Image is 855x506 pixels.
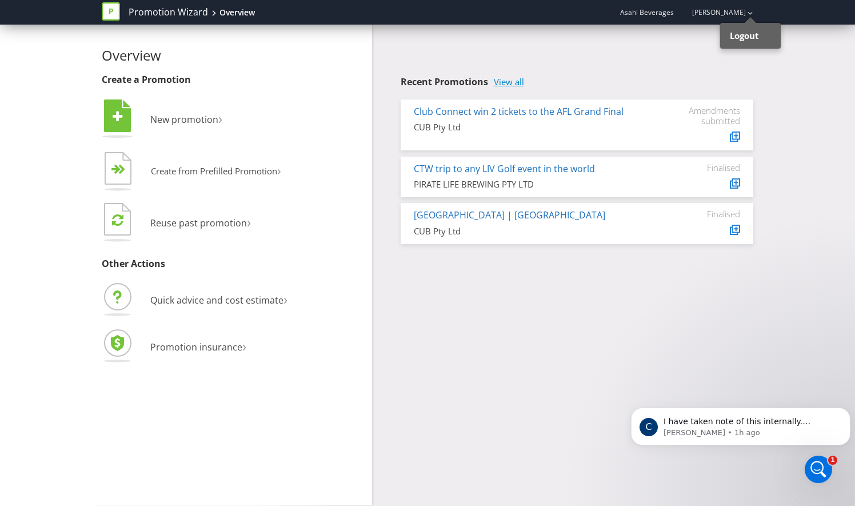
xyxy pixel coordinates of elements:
[828,456,837,465] span: 1
[41,160,219,246] div: Hi [PERSON_NAME],Yes it is for that promotion and yes it is good to go – appreciate your help!Che...
[414,209,605,221] a: [GEOGRAPHIC_DATA] | [GEOGRAPHIC_DATA]
[112,213,123,226] tspan: 
[179,5,201,26] button: Home
[36,374,45,384] button: Gif picker
[9,41,187,150] div: Hi [PERSON_NAME],Thanks for raising this! Can you please confirm this is for the Club Connect win...
[102,48,363,63] h2: Overview
[401,75,488,88] span: Recent Promotions
[55,14,114,26] p: Active 45m ago
[247,212,251,231] span: ›
[414,121,654,133] div: CUB Pty Ltd
[9,248,219,274] div: Kelly says…
[620,7,674,17] span: Asahi Beverages
[50,184,210,206] div: Yes it is for that promotion and yes it is good to go – appreciate your help!
[201,5,221,25] div: Close
[50,228,210,240] div: [PERSON_NAME]
[102,341,246,353] a: Promotion insurance›
[9,341,187,417] div: I have taken note of this internally. Thanks, [PERSON_NAME]. We will review and send over the fir...
[113,110,123,123] tspan: 
[219,7,255,18] div: Overview
[129,6,208,19] a: Promotion Wizard
[672,105,740,126] div: Amendments submitted
[159,248,219,273] div: Thank you
[277,161,281,179] span: ›
[730,30,759,41] strong: Logout
[242,336,246,355] span: ›
[626,384,855,475] iframe: Intercom notifications message
[414,178,654,190] div: PIRATE LIFE BREWING PTY LTD
[805,456,832,483] iframe: Intercom live chat
[9,41,219,160] div: Catherine says…
[9,341,219,442] div: Catherine says…
[54,374,63,384] button: Upload attachment
[33,6,51,25] div: Profile image for Catherine
[494,77,524,87] a: View all
[55,6,130,14] h1: [PERSON_NAME]
[150,113,218,126] span: New promotion
[414,105,624,118] a: Club Connect win 2 tickets to the AFL Grand Final
[50,166,210,178] div: Hi [PERSON_NAME],
[10,350,219,370] textarea: Message…
[9,274,219,341] div: Kelly says…
[414,225,654,237] div: CUB Pty Ltd
[102,294,287,306] a: Quick advice and cost estimate›
[672,209,740,219] div: Finalised
[102,149,282,195] button: Create from Prefilled Promotion›
[41,274,219,332] div: I just realised I made this promotion eleigable for every state but it should be for [PERSON_NAME...
[50,212,210,223] div: Cheers
[18,374,27,384] button: Emoji picker
[102,259,363,269] h3: Other Actions
[196,370,214,388] button: Send a message…
[73,374,82,384] button: Start recording
[102,75,363,85] h3: Create a Promotion
[414,162,595,175] a: CTW trip to any LIV Golf event in the world
[18,48,178,59] div: Hi [PERSON_NAME],
[283,289,287,308] span: ›
[218,109,222,128] span: ›
[18,65,178,144] div: Thanks for raising this! Can you please confirm this is for the Club Connect win 2 tickets to the...
[151,165,277,177] span: Create from Prefilled Promotion
[9,160,219,248] div: Kelly says…
[18,348,178,393] div: I have taken note of this internally. Thanks, [PERSON_NAME]. We will review and send over the fir...
[150,341,242,353] span: Promotion insurance
[7,5,29,26] button: go back
[150,294,283,306] span: Quick advice and cost estimate
[50,281,210,325] div: I just realised I made this promotion eleigable for every state but it should be for [PERSON_NAME...
[672,162,740,173] div: Finalised
[118,164,126,175] tspan: 
[681,7,746,17] a: [PERSON_NAME]
[169,254,210,266] div: Thank you
[150,217,247,229] span: Reuse past promotion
